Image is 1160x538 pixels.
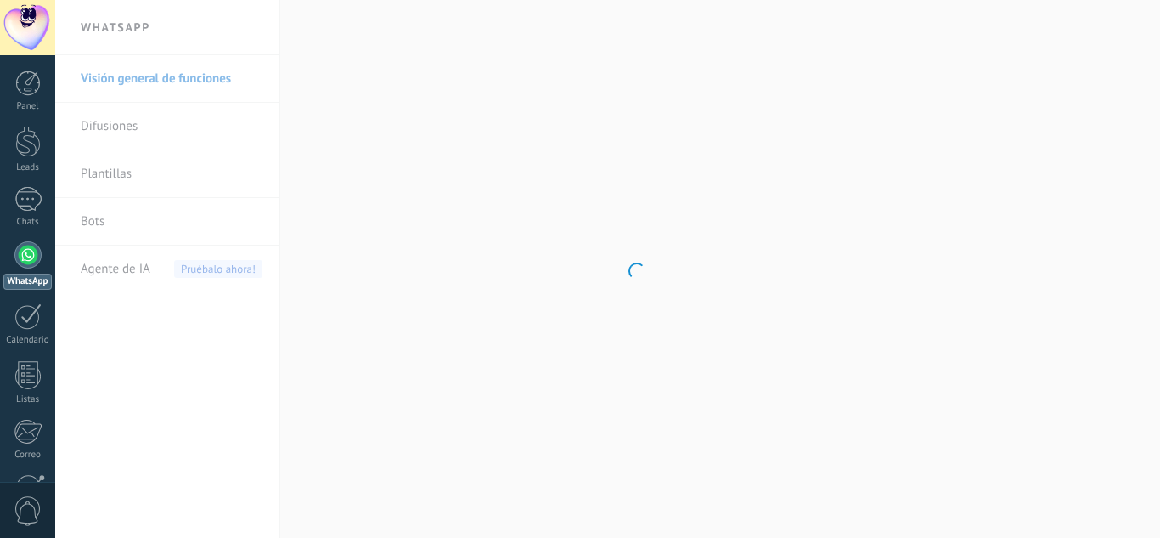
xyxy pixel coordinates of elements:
div: Leads [3,162,53,173]
div: Panel [3,101,53,112]
div: Calendario [3,335,53,346]
div: WhatsApp [3,274,52,290]
div: Listas [3,394,53,405]
div: Correo [3,450,53,461]
div: Chats [3,217,53,228]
